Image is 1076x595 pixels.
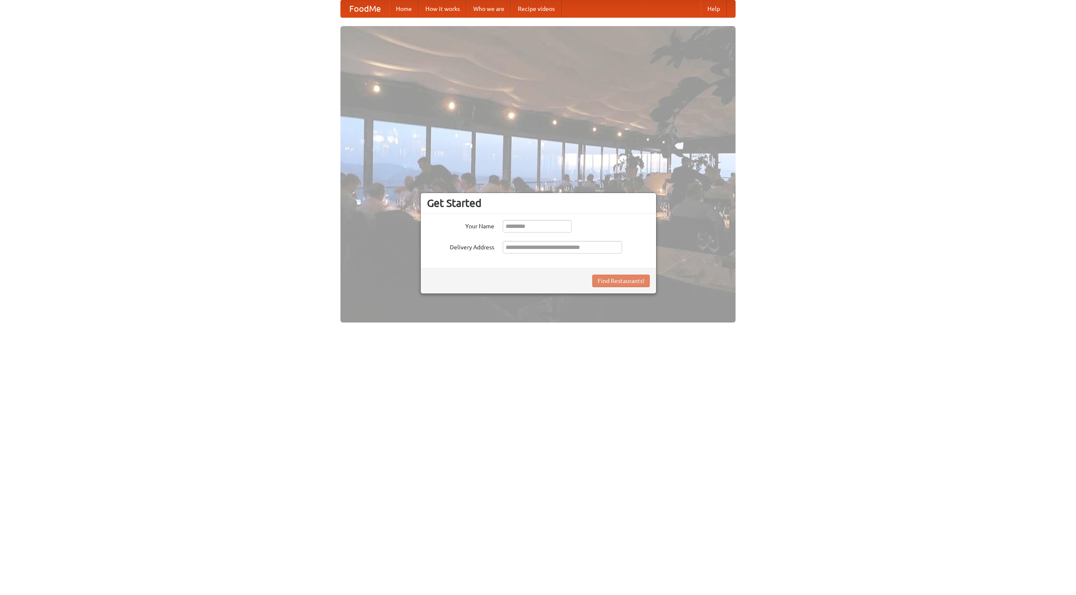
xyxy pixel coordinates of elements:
h3: Get Started [427,197,650,209]
label: Delivery Address [427,241,494,251]
a: Home [389,0,419,17]
a: FoodMe [341,0,389,17]
a: Recipe videos [511,0,562,17]
a: How it works [419,0,467,17]
label: Your Name [427,220,494,230]
a: Who we are [467,0,511,17]
button: Find Restaurants! [592,275,650,287]
a: Help [701,0,727,17]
